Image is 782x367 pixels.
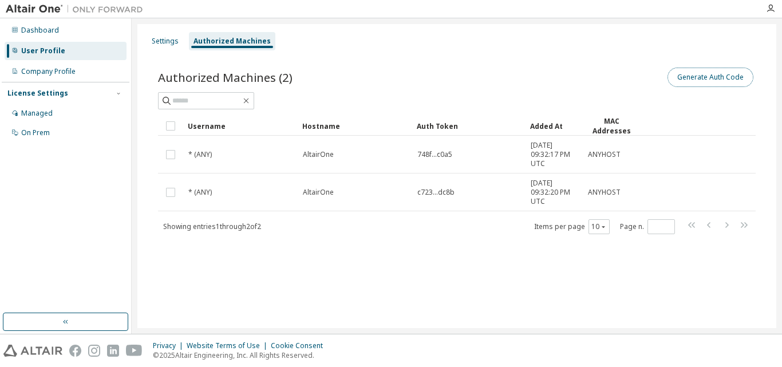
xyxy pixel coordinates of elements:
div: Username [188,117,293,135]
div: Website Terms of Use [187,341,271,350]
div: MAC Addresses [587,116,635,136]
span: Page n. [620,219,675,234]
div: License Settings [7,89,68,98]
span: [DATE] 09:32:20 PM UTC [531,179,578,206]
div: User Profile [21,46,65,56]
button: Generate Auth Code [668,68,753,87]
div: Company Profile [21,67,76,76]
span: ANYHOST [588,150,621,159]
img: Altair One [6,3,149,15]
img: youtube.svg [126,345,143,357]
img: facebook.svg [69,345,81,357]
span: Items per page [534,219,610,234]
span: Showing entries 1 through 2 of 2 [163,222,261,231]
div: Hostname [302,117,408,135]
div: Added At [530,117,578,135]
span: Authorized Machines (2) [158,69,293,85]
img: altair_logo.svg [3,345,62,357]
span: * (ANY) [188,150,212,159]
div: Dashboard [21,26,59,35]
div: Settings [152,37,179,46]
div: Cookie Consent [271,341,330,350]
span: * (ANY) [188,188,212,197]
div: Privacy [153,341,187,350]
span: AltairOne [303,188,334,197]
button: 10 [591,222,607,231]
img: instagram.svg [88,345,100,357]
p: © 2025 Altair Engineering, Inc. All Rights Reserved. [153,350,330,360]
span: ANYHOST [588,188,621,197]
div: On Prem [21,128,50,137]
span: 748f...c0a5 [417,150,452,159]
span: [DATE] 09:32:17 PM UTC [531,141,578,168]
span: c723...dc8b [417,188,455,197]
div: Authorized Machines [193,37,271,46]
div: Managed [21,109,53,118]
div: Auth Token [417,117,521,135]
span: AltairOne [303,150,334,159]
img: linkedin.svg [107,345,119,357]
